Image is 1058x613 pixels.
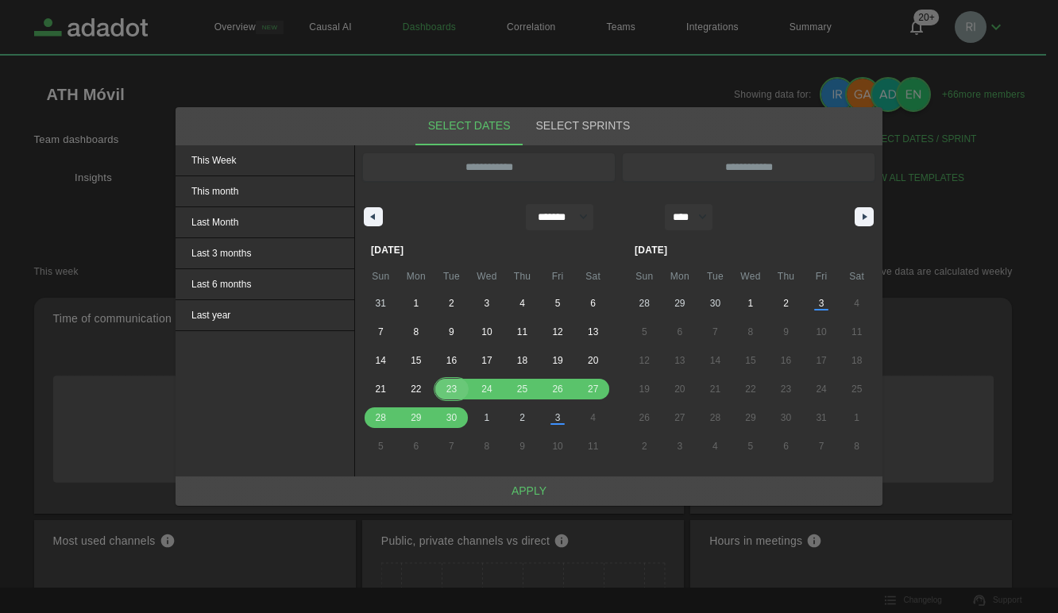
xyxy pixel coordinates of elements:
[413,318,419,346] span: 8
[839,289,875,318] button: 4
[176,300,354,331] button: Last year
[176,269,354,300] button: Last 6 months
[627,375,662,403] button: 19
[781,403,791,432] span: 30
[804,403,840,432] button: 31
[575,346,611,375] button: 20
[469,346,505,375] button: 17
[363,264,399,289] span: Sun
[376,403,386,432] span: 28
[819,289,824,318] span: 3
[710,375,720,403] span: 21
[469,375,505,403] button: 24
[434,264,469,289] span: Tue
[733,346,769,375] button: 15
[697,403,733,432] button: 28
[697,318,733,346] button: 7
[575,264,611,289] span: Sat
[504,375,540,403] button: 25
[639,375,650,403] span: 19
[481,318,492,346] span: 10
[733,403,769,432] button: 29
[411,375,421,403] span: 22
[378,318,384,346] span: 7
[627,264,662,289] span: Sun
[176,145,354,176] button: This Week
[399,264,434,289] span: Mon
[540,289,576,318] button: 5
[481,346,492,375] span: 17
[674,346,685,375] span: 13
[519,289,525,318] span: 4
[469,289,505,318] button: 3
[710,403,720,432] span: 28
[176,269,354,299] span: Last 6 months
[733,289,769,318] button: 1
[851,346,862,375] span: 18
[627,318,662,346] button: 5
[839,264,875,289] span: Sat
[781,346,791,375] span: 16
[662,403,698,432] button: 27
[176,145,354,175] span: This Week
[446,403,457,432] span: 30
[781,375,791,403] span: 23
[399,346,434,375] button: 15
[399,403,434,432] button: 29
[376,346,386,375] span: 14
[434,318,469,346] button: 9
[748,289,754,318] span: 1
[674,375,685,403] span: 20
[540,346,576,375] button: 19
[662,346,698,375] button: 13
[434,375,469,403] button: 23
[504,264,540,289] span: Thu
[540,264,576,289] span: Fri
[176,300,354,330] span: Last year
[733,375,769,403] button: 22
[816,375,826,403] span: 24
[399,318,434,346] button: 8
[677,318,682,346] span: 6
[176,207,354,238] button: Last Month
[552,346,562,375] span: 19
[627,346,662,375] button: 12
[590,289,596,318] span: 6
[485,289,490,318] span: 3
[804,289,840,318] button: 3
[697,375,733,403] button: 21
[575,375,611,403] button: 27
[517,346,527,375] span: 18
[552,375,562,403] span: 26
[839,346,875,375] button: 18
[449,318,454,346] span: 9
[413,289,419,318] span: 1
[697,346,733,375] button: 14
[712,318,718,346] span: 7
[575,289,611,318] button: 6
[748,318,754,346] span: 8
[446,346,457,375] span: 16
[469,264,505,289] span: Wed
[517,375,527,403] span: 25
[376,375,386,403] span: 21
[804,264,840,289] span: Fri
[816,346,826,375] span: 17
[399,375,434,403] button: 22
[768,375,804,403] button: 23
[816,318,826,346] span: 10
[363,375,399,403] button: 21
[434,346,469,375] button: 16
[434,403,469,432] button: 30
[176,476,882,506] button: Apply
[446,375,457,403] span: 23
[176,238,354,268] span: Last 3 months
[674,403,685,432] span: 27
[804,375,840,403] button: 24
[662,264,698,289] span: Mon
[588,318,598,346] span: 13
[176,176,354,206] span: This month
[768,346,804,375] button: 16
[783,289,789,318] span: 2
[363,318,399,346] button: 7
